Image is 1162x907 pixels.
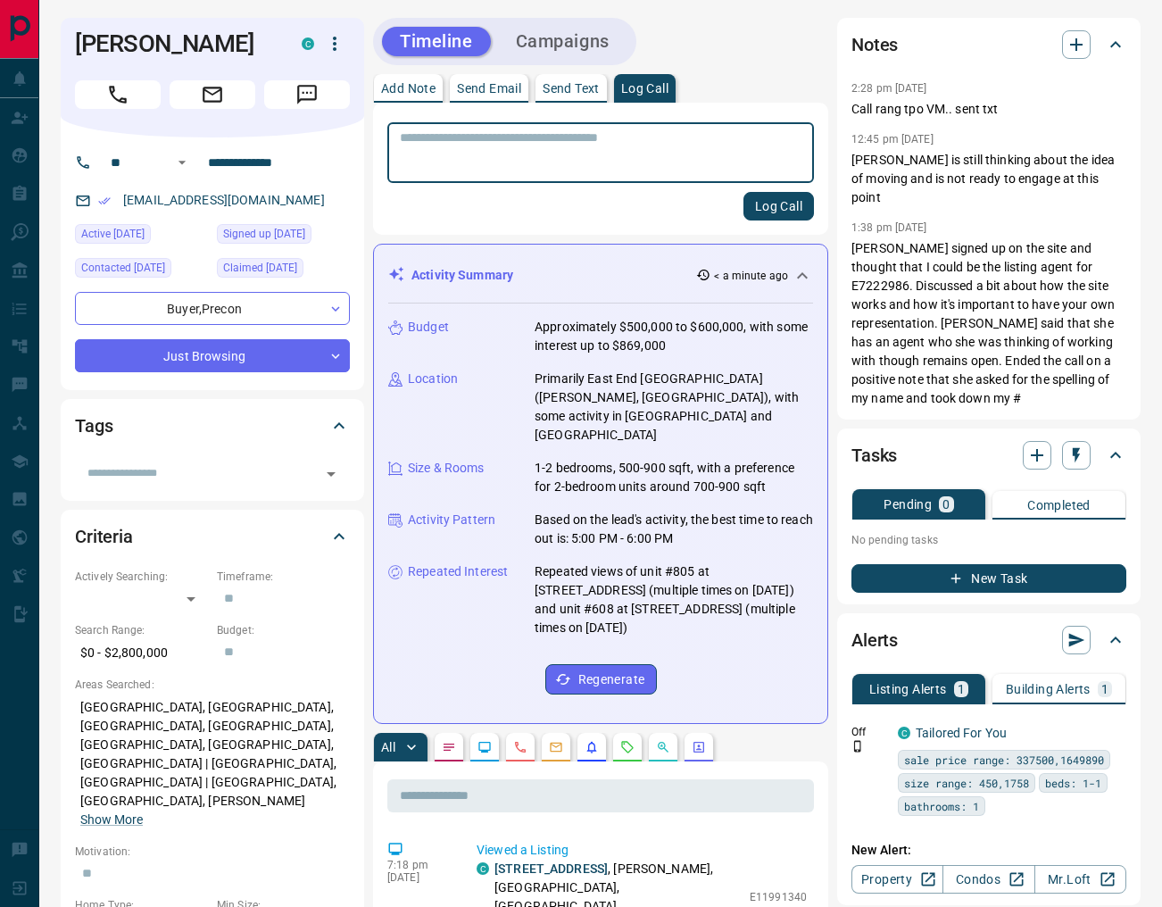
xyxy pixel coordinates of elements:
[851,100,1126,119] p: Call rang tpo VM.. sent txt
[98,195,111,207] svg: Email Verified
[381,741,395,753] p: All
[223,225,305,243] span: Signed up [DATE]
[1006,683,1091,695] p: Building Alerts
[123,193,325,207] a: [EMAIL_ADDRESS][DOMAIN_NAME]
[904,751,1104,769] span: sale price range: 337500,1649890
[942,498,950,511] p: 0
[80,811,143,829] button: Show More
[217,569,350,585] p: Timeframe:
[851,82,927,95] p: 2:28 pm [DATE]
[1101,683,1108,695] p: 1
[457,82,521,95] p: Send Email
[543,82,600,95] p: Send Text
[75,258,208,283] div: Tue Jun 24 2025
[898,727,910,739] div: condos.ca
[264,80,350,109] span: Message
[1034,865,1126,894] a: Mr.Loft
[585,740,599,754] svg: Listing Alerts
[1045,774,1101,792] span: beds: 1-1
[884,498,932,511] p: Pending
[942,865,1034,894] a: Condos
[217,258,350,283] div: Fri Oct 27 2023
[388,259,813,292] div: Activity Summary< a minute ago
[851,626,898,654] h2: Alerts
[1027,499,1091,512] p: Completed
[750,889,807,905] p: E11991340
[75,522,133,551] h2: Criteria
[851,133,934,146] p: 12:45 pm [DATE]
[408,562,508,581] p: Repeated Interest
[382,27,491,56] button: Timeline
[620,740,635,754] svg: Requests
[75,844,350,860] p: Motivation:
[904,774,1029,792] span: size range: 450,1758
[381,82,436,95] p: Add Note
[656,740,670,754] svg: Opportunities
[223,259,297,277] span: Claimed [DATE]
[387,859,450,871] p: 7:18 pm
[75,224,208,249] div: Sun Sep 14 2025
[75,677,350,693] p: Areas Searched:
[743,192,814,221] button: Log Call
[714,268,788,284] p: < a minute ago
[535,318,813,355] p: Approximately $500,000 to $600,000, with some interest up to $869,000
[851,434,1126,477] div: Tasks
[387,871,450,884] p: [DATE]
[170,80,255,109] span: Email
[904,797,979,815] span: bathrooms: 1
[851,740,864,753] svg: Push Notification Only
[545,664,657,695] button: Regenerate
[851,841,1126,860] p: New Alert:
[81,225,145,243] span: Active [DATE]
[408,318,449,337] p: Budget
[535,511,813,548] p: Based on the lead's activity, the best time to reach out is: 5:00 PM - 6:00 PM
[535,562,813,637] p: Repeated views of unit #805 at [STREET_ADDRESS] (multiple times on [DATE]) and unit #608 at [STRE...
[513,740,527,754] svg: Calls
[851,30,898,59] h2: Notes
[851,619,1126,662] div: Alerts
[535,459,813,496] p: 1-2 bedrooms, 500-900 sqft, with a preference for 2-bedroom units around 700-900 sqft
[408,370,458,388] p: Location
[692,740,706,754] svg: Agent Actions
[498,27,627,56] button: Campaigns
[477,862,489,875] div: condos.ca
[851,724,887,740] p: Off
[958,683,965,695] p: 1
[75,80,161,109] span: Call
[75,29,275,58] h1: [PERSON_NAME]
[442,740,456,754] svg: Notes
[75,622,208,638] p: Search Range:
[75,339,350,372] div: Just Browsing
[549,740,563,754] svg: Emails
[217,224,350,249] div: Wed Nov 06 2019
[75,569,208,585] p: Actively Searching:
[621,82,668,95] p: Log Call
[535,370,813,445] p: Primarily East End [GEOGRAPHIC_DATA] ([PERSON_NAME], [GEOGRAPHIC_DATA]), with some activity in [G...
[319,462,344,487] button: Open
[477,740,492,754] svg: Lead Browsing Activity
[851,151,1126,207] p: [PERSON_NAME] is still thinking about the idea of moving and is not ready to engage at this point
[408,511,495,529] p: Activity Pattern
[75,412,112,440] h2: Tags
[408,459,485,478] p: Size & Rooms
[851,221,927,234] p: 1:38 pm [DATE]
[916,726,1007,740] a: Tailored For You
[851,564,1126,593] button: New Task
[851,239,1126,408] p: [PERSON_NAME] signed up on the site and thought that I could be the listing agent for E7222986. D...
[75,638,208,668] p: $0 - $2,800,000
[477,841,807,860] p: Viewed a Listing
[851,441,897,470] h2: Tasks
[302,37,314,50] div: condos.ca
[75,292,350,325] div: Buyer , Precon
[171,152,193,173] button: Open
[851,865,943,894] a: Property
[75,515,350,558] div: Criteria
[81,259,165,277] span: Contacted [DATE]
[411,266,513,285] p: Activity Summary
[217,622,350,638] p: Budget:
[851,23,1126,66] div: Notes
[869,683,947,695] p: Listing Alerts
[75,693,350,835] p: [GEOGRAPHIC_DATA], [GEOGRAPHIC_DATA], [GEOGRAPHIC_DATA], [GEOGRAPHIC_DATA], [GEOGRAPHIC_DATA], [G...
[851,527,1126,553] p: No pending tasks
[75,404,350,447] div: Tags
